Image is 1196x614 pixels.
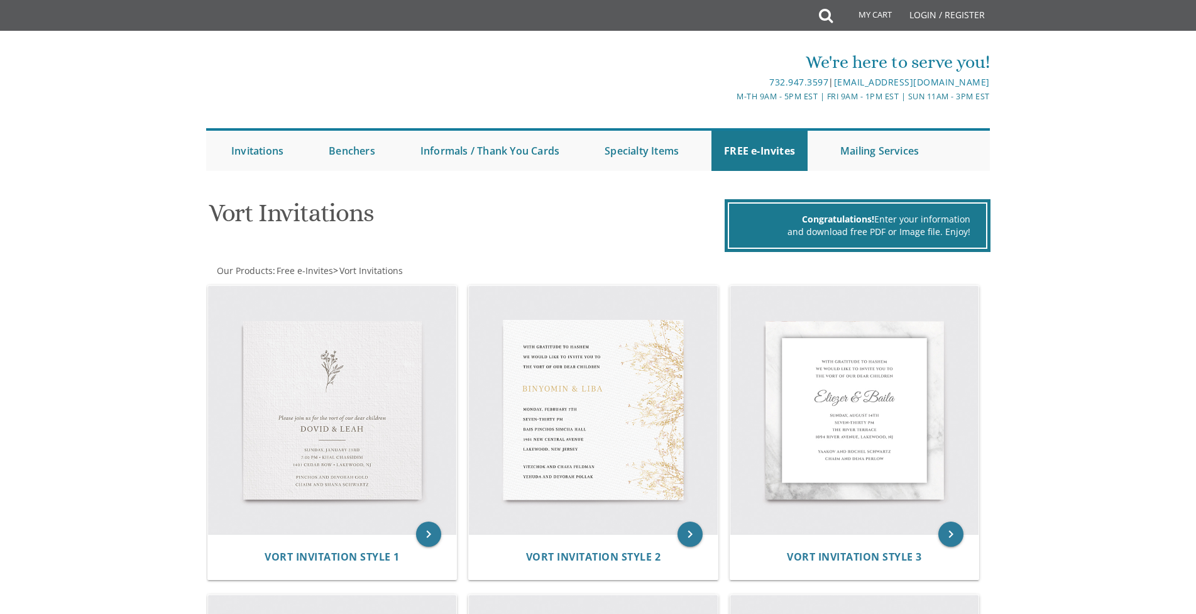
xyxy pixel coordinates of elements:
span: > [333,265,403,277]
img: Vort Invitation Style 3 [730,286,979,535]
a: My Cart [831,1,901,33]
a: Specialty Items [592,131,691,171]
a: Our Products [216,265,273,277]
div: Enter your information [745,213,970,226]
h1: Vort Invitations [209,199,721,236]
a: 732.947.3597 [769,76,828,88]
a: keyboard_arrow_right [416,522,441,547]
div: : [206,265,598,277]
span: Vort Invitations [339,265,403,277]
div: and download free PDF or Image file. Enjoy! [745,226,970,238]
span: Vort Invitation Style 3 [787,550,922,564]
span: Free e-Invites [277,265,333,277]
a: Vort Invitations [338,265,403,277]
span: Vort Invitation Style 2 [526,550,661,564]
div: | [468,75,990,90]
a: Free e-Invites [275,265,333,277]
img: Vort Invitation Style 1 [208,286,457,535]
a: Invitations [219,131,296,171]
a: Vort Invitation Style 1 [265,551,400,563]
a: keyboard_arrow_right [938,522,963,547]
a: Benchers [316,131,388,171]
a: keyboard_arrow_right [678,522,703,547]
div: We're here to serve you! [468,50,990,75]
a: FREE e-Invites [711,131,808,171]
a: Vort Invitation Style 3 [787,551,922,563]
div: M-Th 9am - 5pm EST | Fri 9am - 1pm EST | Sun 11am - 3pm EST [468,90,990,103]
a: Mailing Services [828,131,931,171]
a: [EMAIL_ADDRESS][DOMAIN_NAME] [834,76,990,88]
img: Vort Invitation Style 2 [469,286,718,535]
a: Informals / Thank You Cards [408,131,572,171]
span: Congratulations! [802,213,874,225]
span: Vort Invitation Style 1 [265,550,400,564]
a: Vort Invitation Style 2 [526,551,661,563]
